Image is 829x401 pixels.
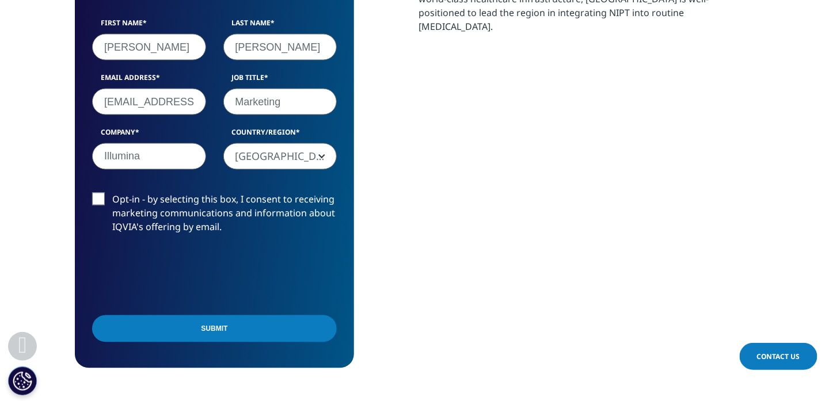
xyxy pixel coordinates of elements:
label: Country/Region [223,127,337,143]
label: Opt-in - by selecting this box, I consent to receiving marketing communications and information a... [92,193,337,240]
a: Contact Us [740,343,817,370]
iframe: reCAPTCHA [92,253,267,297]
label: Last Name [223,18,337,34]
button: Cookies Settings [8,366,37,395]
label: Company [92,127,206,143]
input: Submit [92,315,337,342]
label: Email Address [92,72,206,89]
span: United States [224,144,337,170]
span: Contact Us [757,352,800,361]
label: First Name [92,18,206,34]
label: Job Title [223,72,337,89]
span: United States [223,143,337,170]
